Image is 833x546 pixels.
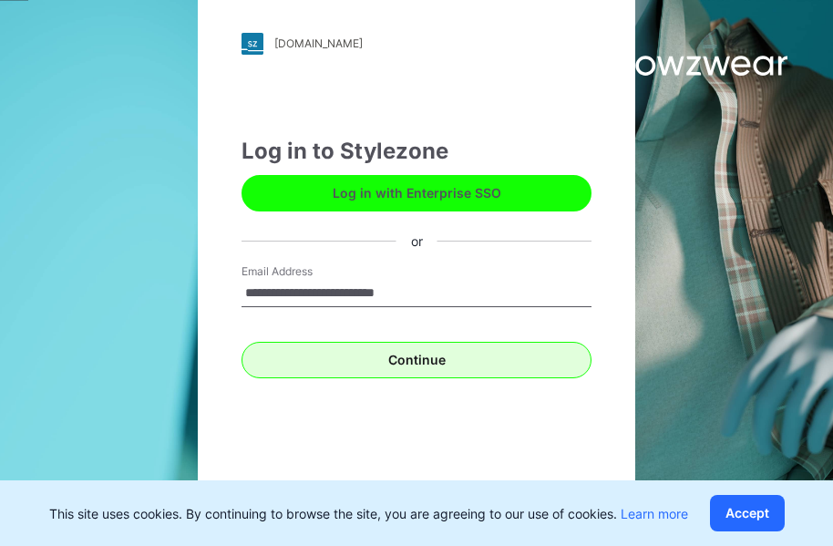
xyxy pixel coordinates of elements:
img: browzwear-logo.e42bd6dac1945053ebaf764b6aa21510.svg [560,46,787,78]
img: stylezone-logo.562084cfcfab977791bfbf7441f1a819.svg [242,33,263,55]
div: [DOMAIN_NAME] [274,36,363,50]
div: Log in to Stylezone [242,135,591,168]
div: or [396,232,437,251]
button: Log in with Enterprise SSO [242,175,591,211]
a: [DOMAIN_NAME] [242,33,591,55]
button: Continue [242,342,591,378]
p: This site uses cookies. By continuing to browse the site, you are agreeing to our use of cookies. [49,504,688,523]
button: Accept [710,495,785,531]
label: Email Address [242,263,369,280]
a: Learn more [621,506,688,521]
